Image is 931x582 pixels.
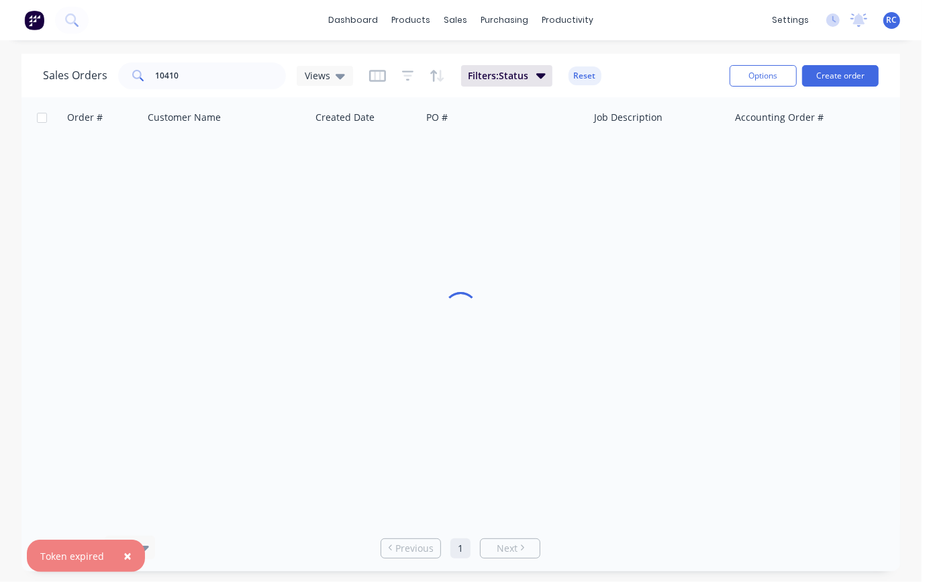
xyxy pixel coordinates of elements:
[765,10,816,30] div: settings
[110,540,145,572] button: Close
[461,65,552,87] button: Filters:Status
[375,538,546,559] ul: Pagination
[148,111,221,124] div: Customer Name
[385,10,437,30] div: products
[395,542,434,555] span: Previous
[305,68,330,83] span: Views
[124,546,132,565] span: ×
[481,542,540,555] a: Next page
[569,66,601,85] button: Reset
[437,10,474,30] div: sales
[735,111,824,124] div: Accounting Order #
[156,62,287,89] input: Search...
[887,14,897,26] span: RC
[24,10,44,30] img: Factory
[474,10,535,30] div: purchasing
[497,542,518,555] span: Next
[322,10,385,30] a: dashboard
[594,111,663,124] div: Job Description
[450,538,471,559] a: Page 1 is your current page
[535,10,600,30] div: productivity
[468,69,528,83] span: Filters: Status
[730,65,797,87] button: Options
[426,111,448,124] div: PO #
[67,111,103,124] div: Order #
[381,542,440,555] a: Previous page
[315,111,375,124] div: Created Date
[802,65,879,87] button: Create order
[43,69,107,82] h1: Sales Orders
[40,549,104,563] div: Token expired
